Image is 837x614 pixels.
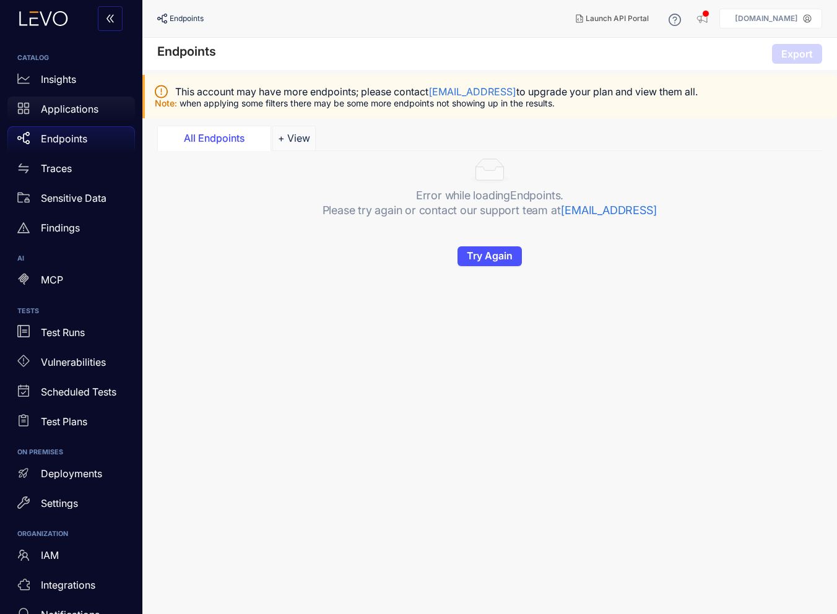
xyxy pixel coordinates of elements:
span: Try Again [467,250,513,261]
p: Traces [41,163,72,174]
p: Scheduled Tests [41,386,116,397]
h4: Endpoints [157,44,216,59]
span: swap [17,162,30,175]
p: Test Plans [41,416,87,427]
a: [EMAIL_ADDRESS] [560,204,657,217]
button: Launch API Portal [566,9,659,28]
p: Findings [41,222,80,233]
button: Try Again [458,246,522,266]
a: Traces [7,156,135,186]
span: This account may have more endpoints; please contact to upgrade your plan and view them all. [175,86,698,97]
a: Findings [7,215,135,245]
a: Deployments [7,461,135,491]
a: Applications [7,97,135,126]
h6: ORGANIZATION [17,530,125,538]
a: Insights [7,67,135,97]
a: Endpoints [7,126,135,156]
span: warning [17,222,30,234]
h6: AI [17,255,125,262]
p: Test Runs [41,327,85,338]
p: IAM [41,550,59,561]
h6: ON PREMISES [17,449,125,456]
span: double-left [105,14,115,25]
p: Endpoints [41,133,87,144]
a: Test Runs [7,320,135,350]
h6: TESTS [17,308,125,315]
p: MCP [41,274,63,285]
button: double-left [98,6,123,31]
a: IAM [7,543,135,573]
p: when applying some filters there may be some more endpoints not showing up in the results. [155,98,827,108]
button: Export [772,44,822,64]
p: Settings [41,498,78,509]
span: team [17,549,30,561]
a: Vulnerabilities [7,350,135,379]
span: Note: [155,98,180,108]
a: Integrations [7,573,135,603]
p: Deployments [41,468,102,479]
p: Error while loading Endpoints . Please try again or contact our support team at [323,188,657,218]
p: Sensitive Data [41,192,106,204]
p: Applications [41,103,98,115]
a: Sensitive Data [7,186,135,215]
a: MCP [7,268,135,298]
button: Add tab [272,126,316,150]
a: Scheduled Tests [7,379,135,409]
p: [DOMAIN_NAME] [735,14,798,23]
p: Insights [41,74,76,85]
p: Integrations [41,579,95,590]
h6: CATALOG [17,54,125,62]
div: All Endpoints [168,132,261,144]
p: Vulnerabilities [41,357,106,368]
a: Test Plans [7,409,135,439]
span: Launch API Portal [586,14,649,23]
a: Settings [7,491,135,521]
a: [EMAIL_ADDRESS] [428,85,516,98]
span: Endpoints [170,14,204,23]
